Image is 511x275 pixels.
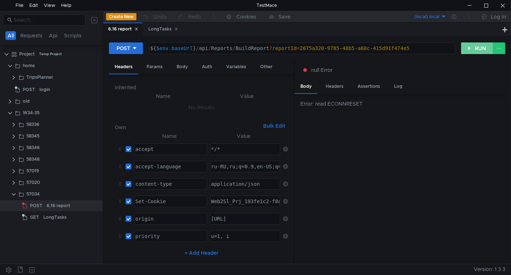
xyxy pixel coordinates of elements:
div: 57034 [26,189,40,200]
button: (local) local [396,11,447,22]
button: Redo [172,11,206,22]
div: Headers [109,60,138,74]
div: Log In [491,12,506,21]
button: Create New [106,13,136,20]
button: All [5,31,16,40]
div: Undo [153,12,167,21]
span: POST [30,200,42,211]
button: Scripts [62,31,84,40]
span: null Error [311,66,333,74]
div: 6.16 report [47,200,70,211]
button: Bulk Edit [260,122,288,130]
th: Value [207,132,280,140]
button: Api [47,31,60,40]
div: Redo [188,12,201,21]
input: Search... [14,16,81,24]
div: login [39,84,50,95]
nz-embed-empty: No Results [189,104,214,111]
div: 58348 [26,154,39,165]
div: W34-35 [23,107,39,118]
h6: Own [115,123,260,132]
div: POST [117,44,130,52]
div: Save [278,14,290,19]
div: Body [171,60,194,74]
div: Error: read ECONNRESET [300,100,505,108]
button: + Add Header [182,249,221,257]
div: Temp Project [39,49,62,59]
div: Project [19,49,35,59]
div: LongTasks [43,212,67,223]
div: Variables [220,60,252,74]
div: Auth [196,60,218,74]
span: POST [23,84,35,95]
button: Requests [18,31,45,40]
div: Headers [320,80,349,93]
th: Value [206,92,288,100]
button: Undo [136,11,172,22]
div: 58346 [26,142,40,153]
div: home [23,60,35,71]
div: Log [388,80,408,93]
div: 6.16 report [108,25,138,33]
th: Name [131,132,207,140]
div: 57019 [26,165,39,176]
div: 57020 [26,177,40,188]
div: old [23,96,30,107]
div: 58336 [26,119,39,130]
div: LongTasks [148,25,178,33]
div: Assertions [352,80,386,93]
span: Version: 1.3.3 [474,264,505,275]
div: TripsPlanner [26,72,53,83]
div: (local) local [414,13,439,20]
div: Body [295,80,317,94]
th: Name [121,92,206,100]
h6: Inherited [115,83,288,92]
div: Cookies [236,12,256,21]
span: GET [30,212,39,223]
div: 58345 [26,131,39,141]
div: Other [254,60,278,74]
div: Params [141,60,168,74]
button: POST [109,42,143,54]
button: RUN [461,42,493,54]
